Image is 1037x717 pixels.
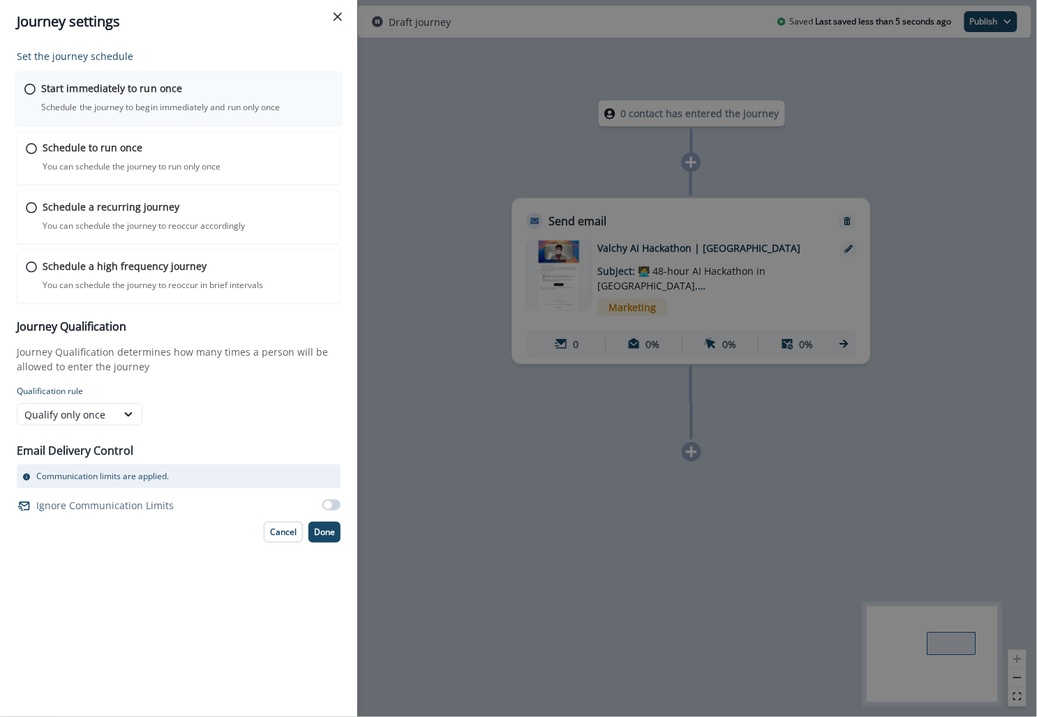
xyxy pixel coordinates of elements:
[43,279,263,292] p: You can schedule the journey to reoccur in brief intervals
[327,6,349,28] button: Close
[41,101,280,114] p: Schedule the journey to begin immediately and run only once
[17,442,133,459] p: Email Delivery Control
[17,11,341,32] div: Journey settings
[43,259,207,273] p: Schedule a high frequency journey
[270,527,297,537] p: Cancel
[24,407,110,422] div: Qualify only once
[17,49,341,63] p: Set the journey schedule
[17,345,341,374] p: Journey Qualification determines how many times a person will be allowed to enter the journey
[36,498,174,513] p: Ignore Communication Limits
[43,220,245,232] p: You can schedule the journey to reoccur accordingly
[308,522,341,543] button: Done
[17,385,341,398] p: Qualification rule
[43,160,221,173] p: You can schedule the journey to run only once
[43,140,142,155] p: Schedule to run once
[264,522,303,543] button: Cancel
[43,199,179,214] p: Schedule a recurring journey
[36,470,169,483] p: Communication limits are applied.
[314,527,335,537] p: Done
[17,320,341,333] h3: Journey Qualification
[41,81,182,96] p: Start immediately to run once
